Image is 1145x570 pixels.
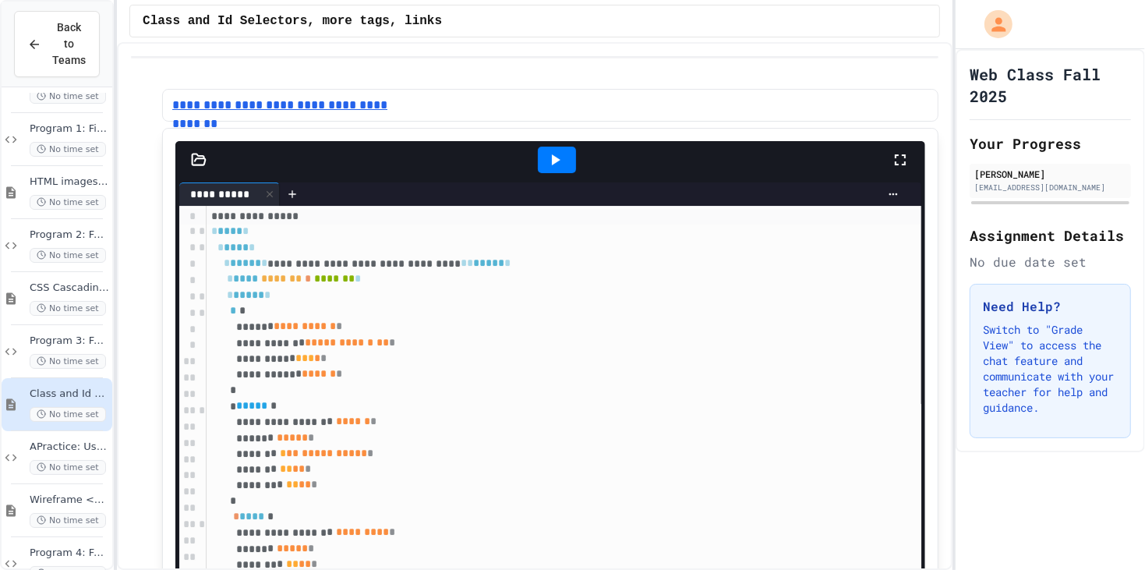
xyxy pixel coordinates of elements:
span: No time set [30,460,106,475]
span: No time set [30,248,106,263]
p: Switch to "Grade View" to access the chat feature and communicate with your teacher for help and ... [983,322,1118,416]
span: No time set [30,301,106,316]
button: Back to Teams [14,11,100,77]
span: Class and Id Selectors, more tags, links [30,388,109,401]
h3: Need Help? [983,297,1118,316]
span: Program 3: Favorite Animal 3.0 [30,335,109,348]
span: No time set [30,407,106,422]
div: [PERSON_NAME] [974,167,1126,181]
span: No time set [30,89,106,104]
div: My Account [968,6,1016,42]
span: Wireframe <dl> and <pre> Notes [30,494,109,507]
span: APractice: Using Class and id tags [30,441,109,454]
span: No time set [30,354,106,369]
div: [EMAIL_ADDRESS][DOMAIN_NAME] [974,182,1126,193]
span: Program 4: Favorite Movie/Book [30,547,109,560]
h2: Assignment Details [970,225,1131,246]
div: No due date set [970,253,1131,271]
span: No time set [30,513,106,528]
span: No time set [30,142,106,157]
h1: Web Class Fall 2025 [970,63,1131,107]
span: Class and Id Selectors, more tags, links [143,12,442,30]
h2: Your Progress [970,133,1131,154]
span: Program 2: Favorite Animal Part 2 [30,228,109,242]
span: Program 1: First Webpage [30,122,109,136]
span: CSS Cascading Style Sheet [30,281,109,295]
span: HTML images, links and styling tags [30,175,109,189]
span: No time set [30,195,106,210]
span: Back to Teams [51,19,87,69]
